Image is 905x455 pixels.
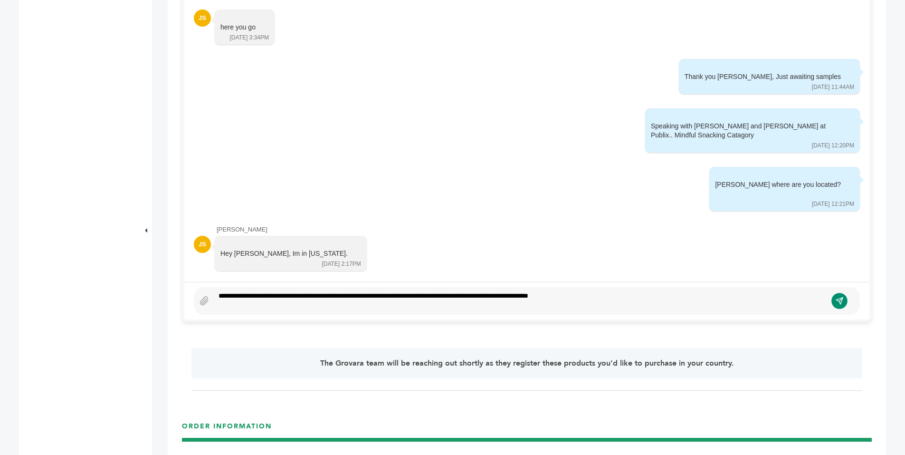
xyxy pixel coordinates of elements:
[218,358,835,369] p: The Grovara team will be reaching out shortly as they register these products you'd like to purch...
[651,122,841,140] div: Speaking with [PERSON_NAME] and [PERSON_NAME] at Publix.. Mindful Snacking Catagory
[217,225,860,234] div: [PERSON_NAME]
[715,180,841,199] div: [PERSON_NAME] where are you located?
[322,260,361,268] div: [DATE] 2:17PM
[812,83,854,91] div: [DATE] 11:44AM
[220,249,348,259] div: Hey [PERSON_NAME], Im in [US_STATE].
[229,34,268,42] div: [DATE] 3:34PM
[194,236,211,253] div: JS
[812,142,854,150] div: [DATE] 12:20PM
[685,72,841,82] div: Thank you [PERSON_NAME], Just awaiting samples
[812,200,854,208] div: [DATE] 12:21PM
[182,422,872,438] h3: ORDER INFORMATION
[220,23,256,32] div: here you go
[194,10,211,27] div: JS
